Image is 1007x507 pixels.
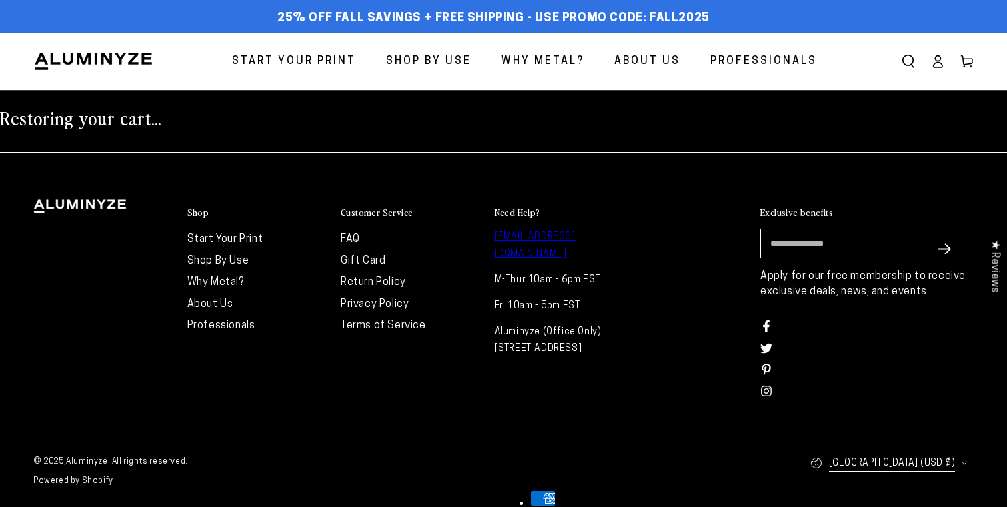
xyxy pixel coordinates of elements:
[491,44,594,79] a: Why Metal?
[341,207,481,219] summary: Customer Service
[760,207,974,219] summary: Exclusive benefits
[604,44,690,79] a: About Us
[982,229,1007,303] div: Click to open Judge.me floating reviews tab
[810,448,974,478] button: [GEOGRAPHIC_DATA] (USD $)
[341,277,406,288] a: Return Policy
[187,299,233,310] a: About Us
[614,52,680,71] span: About Us
[829,455,955,472] span: [GEOGRAPHIC_DATA] (USD $)
[66,458,107,466] a: Aluminyze
[495,298,635,314] p: Fri 10am - 5pm EST
[33,452,504,472] small: © 2025, . All rights reserved.
[931,229,960,268] button: Subscribe
[277,11,710,26] span: 25% off FALL Savings + Free Shipping - Use Promo Code: FALL2025
[495,207,635,219] summary: Need Help?
[187,207,328,219] summary: Shop
[495,272,635,288] p: M-Thur 10am - 6pm EST
[187,277,244,288] a: Why Metal?
[376,44,481,79] a: Shop By Use
[222,44,366,79] a: Start Your Print
[341,234,360,245] a: FAQ
[501,52,584,71] span: Why Metal?
[760,269,974,299] p: Apply for our free membership to receive exclusive deals, news, and events.
[33,477,113,485] a: Powered by Shopify
[187,234,263,245] a: Start Your Print
[894,47,923,76] summary: Search our site
[341,256,385,266] a: Gift Card
[386,52,471,71] span: Shop By Use
[341,320,426,331] a: Terms of Service
[710,52,817,71] span: Professionals
[33,51,153,71] img: Aluminyze
[495,232,576,258] a: [EMAIL_ADDRESS][DOMAIN_NAME]
[495,324,635,357] p: Aluminyze (Office Only) [STREET_ADDRESS]
[232,52,356,71] span: Start Your Print
[187,256,249,266] a: Shop By Use
[700,44,827,79] a: Professionals
[341,299,409,310] a: Privacy Policy
[187,320,255,331] a: Professionals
